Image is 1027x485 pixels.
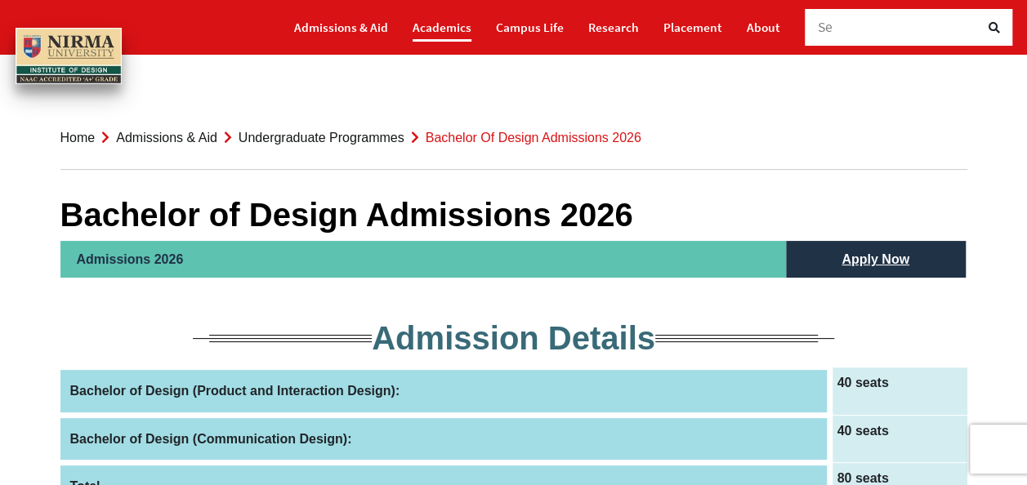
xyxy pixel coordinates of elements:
[413,13,471,42] a: Academics
[830,415,967,462] td: 40 seats
[60,106,967,170] nav: breadcrumb
[60,131,96,145] a: Home
[60,415,830,462] th: Bachelor of Design (Communication Design):
[426,131,641,145] span: Bachelor of Design Admissions 2026
[294,13,388,42] a: Admissions & Aid
[116,131,217,145] a: Admissions & Aid
[496,13,564,42] a: Campus Life
[588,13,639,42] a: Research
[16,28,122,84] img: main_logo
[60,195,967,234] h1: Bachelor of Design Admissions 2026
[818,18,833,36] span: Se
[663,13,722,42] a: Placement
[239,131,404,145] a: Undergraduate Programmes
[747,13,780,42] a: About
[60,241,786,278] h2: Admissions 2026
[825,241,926,278] a: Apply Now
[60,367,830,415] th: Bachelor of Design (Product and Interaction Design):
[830,367,967,415] td: 40 seats
[372,320,655,356] span: Admission Details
